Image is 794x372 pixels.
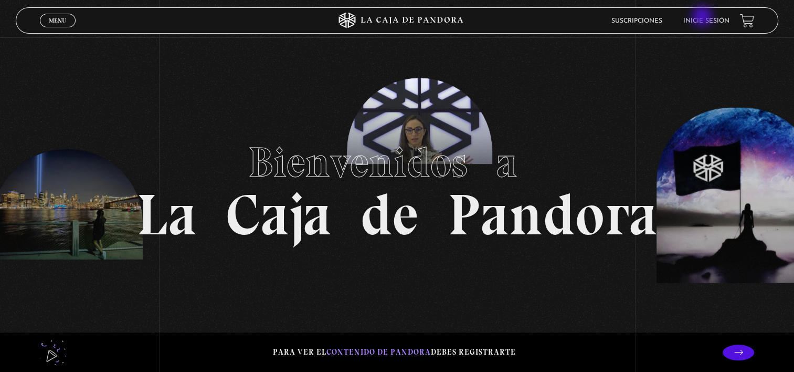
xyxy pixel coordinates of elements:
a: Inicie sesión [683,18,729,24]
a: View your shopping cart [740,14,754,28]
h1: La Caja de Pandora [136,128,658,244]
p: Para ver el debes registrarte [273,345,516,359]
span: Bienvenidos a [248,137,546,188]
span: Menu [49,17,66,24]
span: contenido de Pandora [326,347,431,357]
span: Cerrar [45,26,70,34]
a: Suscripciones [611,18,662,24]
